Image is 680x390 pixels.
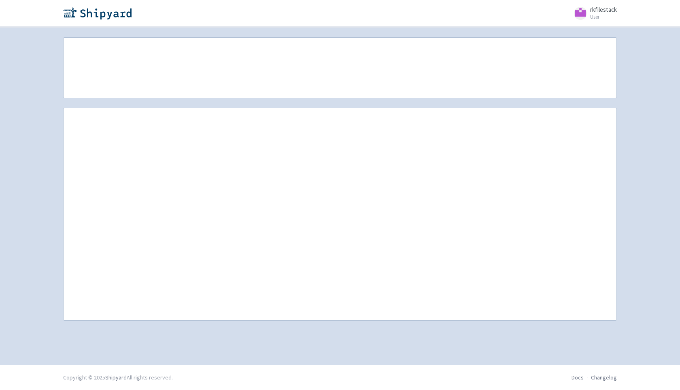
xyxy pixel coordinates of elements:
[591,374,617,381] a: Changelog
[63,6,132,19] img: Shipyard logo
[590,6,617,13] span: rkfilestack
[572,374,584,381] a: Docs
[105,374,127,381] a: Shipyard
[590,14,617,19] small: User
[63,373,173,382] div: Copyright © 2025 All rights reserved.
[569,6,617,19] a: rkfilestack User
